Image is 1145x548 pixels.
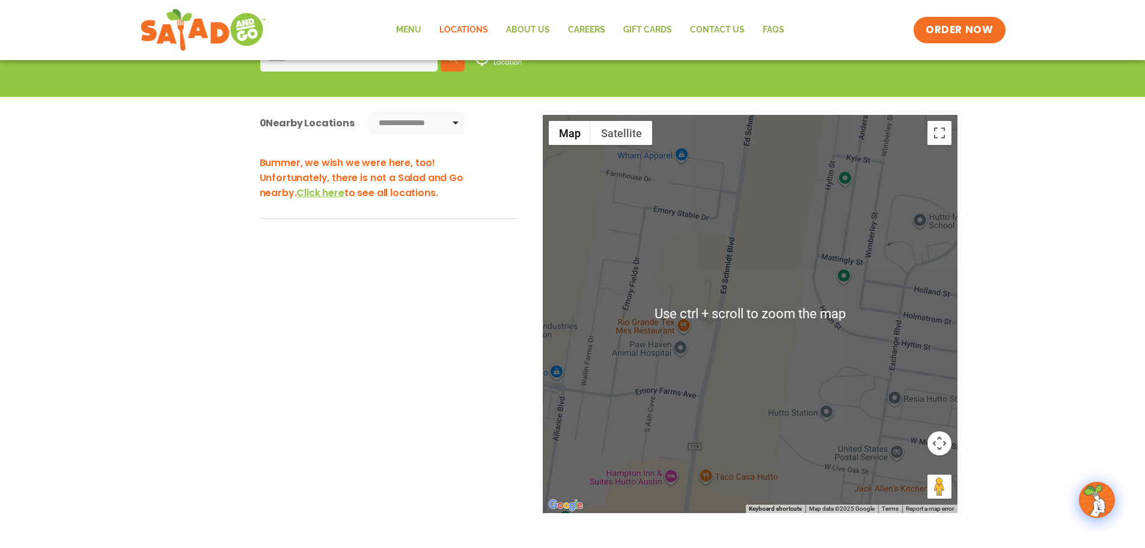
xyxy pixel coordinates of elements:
a: Terms (opens in new tab) [882,505,899,512]
a: About Us [497,16,559,44]
button: Show street map [549,121,591,145]
span: ORDER NOW [926,23,993,37]
span: Map data ©2025 Google [809,505,875,512]
div: Nearby Locations [260,115,355,131]
span: 0 [260,116,266,130]
a: Report a map error [906,505,954,512]
a: Locations [430,16,497,44]
img: wpChatIcon [1080,483,1114,517]
nav: Menu [387,16,793,44]
img: new-SAG-logo-768×292 [140,6,267,54]
a: GIFT CARDS [614,16,681,44]
button: Keyboard shortcuts [749,505,802,513]
a: Contact Us [681,16,754,44]
button: Map camera controls [927,431,951,455]
span: Click here [296,186,344,200]
h3: Bummer, we wish we were here, too! Unfortunately, there is not a Salad and Go nearby. to see all ... [260,155,518,200]
a: Careers [559,16,614,44]
a: Open this area in Google Maps (opens a new window) [546,497,585,513]
img: Google [546,497,585,513]
button: Drag Pegman onto the map to open Street View [927,475,951,499]
button: Show satellite imagery [591,121,652,145]
a: FAQs [754,16,793,44]
a: ORDER NOW [914,17,1005,43]
button: Toggle fullscreen view [927,121,951,145]
a: Menu [387,16,430,44]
